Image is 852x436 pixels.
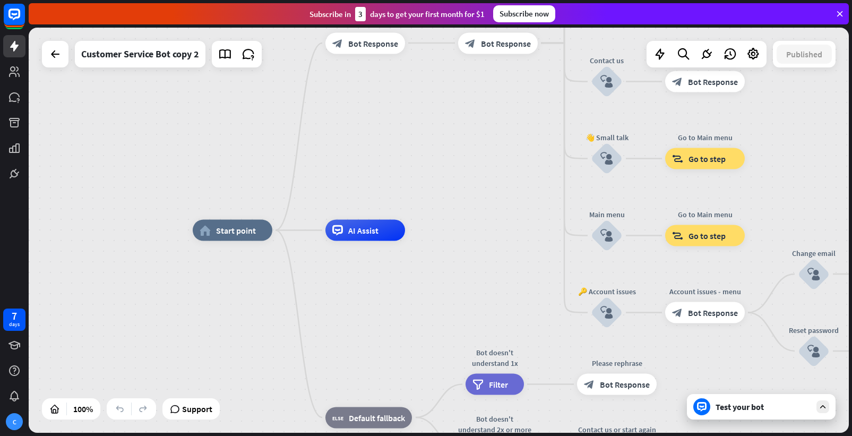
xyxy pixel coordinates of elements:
div: days [9,321,20,328]
i: block_bot_response [672,76,683,87]
span: Bot Response [481,38,531,48]
div: Account issues - menu [657,286,753,297]
i: block_user_input [600,229,613,242]
div: 3 [355,7,366,21]
span: Bot Response [688,307,738,318]
div: Go to Main menu [657,132,753,143]
div: Change email [782,247,846,258]
i: block_goto [672,230,683,241]
div: Bot doesn't understand 1x [458,347,532,369]
div: Subscribe now [493,5,555,22]
div: C [6,413,23,430]
i: block_bot_response [332,38,343,48]
i: block_goto [672,153,683,164]
span: Default fallback [349,412,405,423]
i: block_bot_response [672,307,683,318]
i: home_2 [200,225,211,236]
span: Filter [489,379,508,390]
button: Open LiveChat chat widget [8,4,40,36]
span: Go to step [689,230,726,241]
span: Bot Response [688,76,738,87]
div: Contact us [575,55,639,66]
div: Reset password [782,324,846,335]
i: block_fallback [332,412,343,423]
div: 100% [70,400,96,417]
div: Test your bot [716,401,811,412]
button: Published [777,45,832,64]
i: block_bot_response [465,38,476,48]
span: Bot Response [348,38,398,48]
div: Contact us or start again [569,424,665,435]
i: block_user_input [600,306,613,319]
i: block_bot_response [584,379,595,390]
i: block_user_input [807,268,820,280]
div: Bot doesn't understand 2x or more [458,414,532,435]
span: Go to step [689,153,726,164]
i: block_user_input [600,152,613,165]
span: Bot Response [600,379,650,390]
span: Support [182,400,212,417]
i: block_user_input [600,75,613,88]
div: Go to Main menu [657,209,753,220]
i: filter [472,379,484,390]
div: 🔑 Account issues [575,286,639,297]
div: 👋 Small talk [575,132,639,143]
div: Customer Service Bot copy 2 [81,41,199,67]
div: Subscribe in days to get your first month for $1 [309,7,485,21]
a: 7 days [3,309,25,331]
i: block_user_input [807,345,820,357]
span: AI Assist [348,225,378,236]
div: Main menu [575,209,639,220]
div: 7 [12,311,17,321]
div: Please rephrase [569,358,665,369]
span: Start point [216,225,256,236]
